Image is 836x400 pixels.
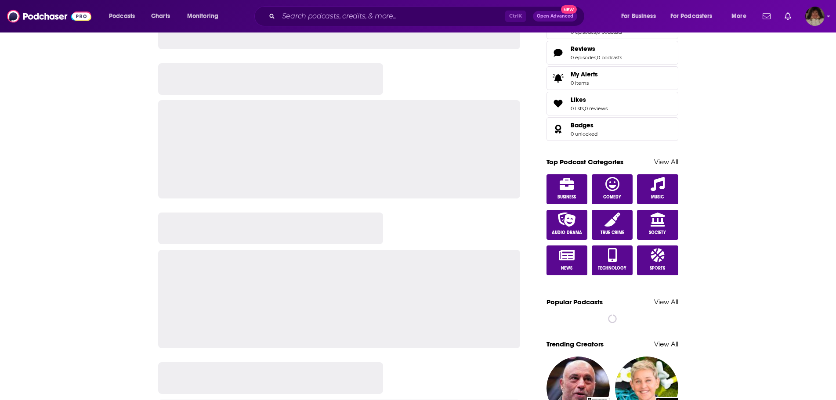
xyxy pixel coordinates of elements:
[571,54,596,61] a: 0 episodes
[571,80,598,86] span: 0 items
[650,266,665,271] span: Sports
[731,10,746,22] span: More
[571,131,597,137] a: 0 unlocked
[145,9,175,23] a: Charts
[187,10,218,22] span: Monitoring
[598,266,626,271] span: Technology
[592,174,633,204] a: Comedy
[151,10,170,22] span: Charts
[805,7,825,26] button: Show profile menu
[637,210,678,240] a: Society
[585,105,608,112] a: 0 reviews
[279,9,505,23] input: Search podcasts, credits, & more...
[637,245,678,275] a: Sports
[181,9,230,23] button: open menu
[546,174,588,204] a: Business
[109,10,135,22] span: Podcasts
[571,96,608,104] a: Likes
[546,66,678,90] a: My Alerts
[546,117,678,141] span: Badges
[592,245,633,275] a: Technology
[546,340,604,348] a: Trending Creators
[571,70,598,78] span: My Alerts
[781,9,795,24] a: Show notifications dropdown
[7,8,91,25] img: Podchaser - Follow, Share and Rate Podcasts
[805,7,825,26] span: Logged in as angelport
[725,9,757,23] button: open menu
[571,45,595,53] span: Reviews
[571,45,622,53] a: Reviews
[651,195,664,200] span: Music
[533,11,577,22] button: Open AdvancedNew
[571,121,594,129] span: Badges
[550,47,567,59] a: Reviews
[654,158,678,166] a: View All
[546,92,678,115] span: Likes
[561,5,577,14] span: New
[103,9,146,23] button: open menu
[546,41,678,65] span: Reviews
[649,230,666,235] span: Society
[592,210,633,240] a: True Crime
[665,9,725,23] button: open menu
[654,298,678,306] a: View All
[557,195,576,200] span: Business
[597,54,622,61] a: 0 podcasts
[561,266,572,271] span: News
[670,10,713,22] span: For Podcasters
[603,195,621,200] span: Comedy
[546,298,603,306] a: Popular Podcasts
[571,121,597,129] a: Badges
[759,9,774,24] a: Show notifications dropdown
[263,6,593,26] div: Search podcasts, credits, & more...
[615,9,667,23] button: open menu
[584,105,585,112] span: ,
[550,97,567,110] a: Likes
[621,10,656,22] span: For Business
[571,105,584,112] a: 0 lists
[805,7,825,26] img: User Profile
[546,210,588,240] a: Audio Drama
[601,230,624,235] span: True Crime
[537,14,573,18] span: Open Advanced
[596,54,597,61] span: ,
[571,96,586,104] span: Likes
[550,123,567,135] a: Badges
[550,72,567,84] span: My Alerts
[552,230,582,235] span: Audio Drama
[654,340,678,348] a: View All
[505,11,526,22] span: Ctrl K
[546,245,588,275] a: News
[546,158,623,166] a: Top Podcast Categories
[637,174,678,204] a: Music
